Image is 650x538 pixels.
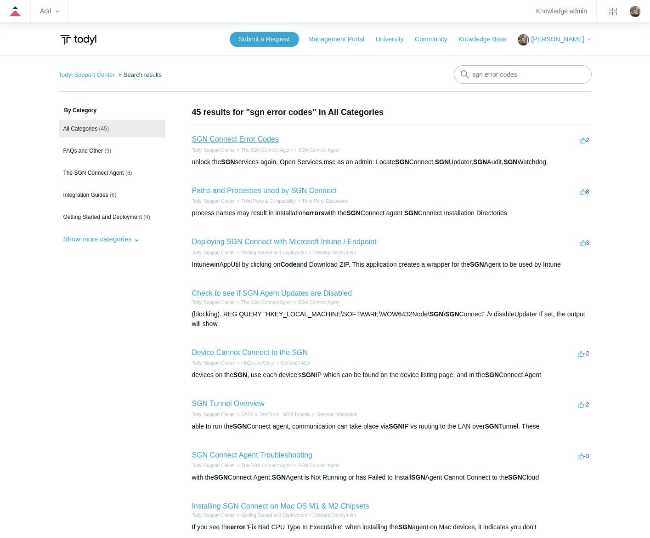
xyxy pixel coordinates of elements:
[296,198,348,205] li: Third Party Exclusions
[503,158,517,166] em: SGN
[311,411,357,418] li: General Information
[241,199,295,204] a: Third Party & Compatibility
[298,300,339,305] a: SGN Connect Agent
[192,400,265,407] a: SGN Tunnel Overview
[192,260,592,269] div: IntunewinAppUtil by clicking on and Download ZIP. This application creates a wrapper for the Agen...
[192,411,235,418] li: Todyl Support Center
[458,34,516,44] a: Knowledge Base
[192,148,235,153] a: Todyl Support Center
[580,239,589,246] span: 3
[192,513,235,518] a: Todyl Support Center
[578,452,589,459] span: -3
[233,423,247,430] em: SGN
[580,188,589,195] span: 8
[192,473,592,482] div: with the Connect Agent. Agent is Not Running or has Failed to Install Agent Cannot Connect to the...
[306,209,324,217] em: errors
[192,451,312,459] a: SGN Connect Agent Troubleshooting
[59,71,115,78] a: Todyl Support Center
[307,512,356,519] li: Desktop Deployment
[59,208,165,226] a: Getting Started and Deployment (4)
[235,411,310,418] li: SASE & ZeroTrust - SGN Tunnels
[241,463,292,468] a: The SGN Connect Agent
[63,148,103,154] span: FAQs and Other
[63,126,98,132] span: All Categories
[192,198,235,205] li: Todyl Support Center
[578,401,589,408] span: -2
[192,462,235,469] li: Todyl Support Center
[221,158,235,166] em: SGN
[192,300,235,305] a: Todyl Support Center
[307,249,356,256] li: Desktop Deployment
[192,361,235,366] a: Todyl Support Center
[59,230,144,247] button: Show more categories
[241,300,292,305] a: The SGN Connect Agent
[192,289,352,297] a: Check to see if SGN Agent Updates are Disabled
[59,142,165,160] a: FAQs and Other (9)
[192,157,592,167] div: unlock the services again. Open Services.msc as an admin: Locate Connect, Updater, Audit, Watchdog
[302,199,348,204] a: Third Party Exclusions
[105,148,112,154] span: (9)
[411,474,425,481] em: SGN
[292,299,339,306] li: SGN Connect Agent
[59,71,117,78] li: Todyl Support Center
[430,310,443,318] em: SGN
[235,299,292,306] li: The SGN Connect Agent
[470,261,484,268] em: SGN
[630,6,641,17] zd-hc-trigger: Click your profile icon to open the profile menu
[235,512,307,519] li: Getting Started and Deployment
[578,350,589,357] span: -2
[313,513,356,518] a: Desktop Deployment
[292,462,339,469] li: SGN Connect Agent
[63,192,108,198] span: Integration Guides
[192,199,235,204] a: Todyl Support Center
[508,474,522,481] em: SGN
[398,523,412,531] em: SGN
[192,238,377,246] a: Deploying SGN Connect with Microsoft Intune / Endpoint
[192,147,235,154] li: Todyl Support Center
[485,423,498,430] em: SGN
[192,299,235,306] li: Todyl Support Center
[143,214,150,220] span: (4)
[415,34,457,44] a: Community
[192,463,235,468] a: Todyl Support Center
[192,187,337,195] a: Paths and Processes used by SGN Connect
[445,310,459,318] em: SGN
[192,208,592,218] div: process names may result in installation with the Connect agent. Connect Installation Directories
[241,148,292,153] a: The SGN Connect Agent
[59,164,165,182] a: The SGN Connect Agent (8)
[580,137,589,143] span: 2
[235,198,295,205] li: Third Party & Compatibility
[298,148,339,153] a: SGN Connect Agent
[241,513,307,518] a: Getting Started and Deployment
[125,170,132,176] span: (8)
[110,192,117,198] span: (6)
[298,463,339,468] a: SGN Connect Agent
[241,361,274,366] a: FAQs and Other
[192,522,592,532] div: If you see the "Fix Bad CPU Type In Executable" when installing the agent on Mac devices, it indi...
[235,249,307,256] li: Getting Started and Deployment
[389,423,402,430] em: SGN
[192,360,235,366] li: Todyl Support Center
[375,34,413,44] a: University
[454,65,592,84] input: Search
[518,34,591,46] button: [PERSON_NAME]
[192,512,235,519] li: Todyl Support Center
[63,170,124,176] span: The SGN Connect Agent
[281,261,297,268] em: Code
[214,474,228,481] em: SGN
[485,371,499,378] em: SGN
[630,6,641,17] img: user avatar
[435,158,449,166] em: SGN
[192,249,235,256] li: Todyl Support Center
[241,412,310,417] a: SASE & ZeroTrust - SGN Tunnels
[346,209,360,217] em: SGN
[40,9,59,14] zd-hc-trigger: Add
[231,523,246,531] em: error
[192,309,592,329] div: (blocking). REG QUERY "HKEY_LOCAL_MACHINE\SOFTWARE\WOW6432Node\ \ Connect" /v disableUpdater If s...
[59,120,165,137] a: All Categories (45)
[63,214,142,220] span: Getting Started and Deployment
[235,360,274,366] li: FAQs and Other
[302,371,316,378] em: SGN
[192,250,235,255] a: Todyl Support Center
[272,474,286,481] em: SGN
